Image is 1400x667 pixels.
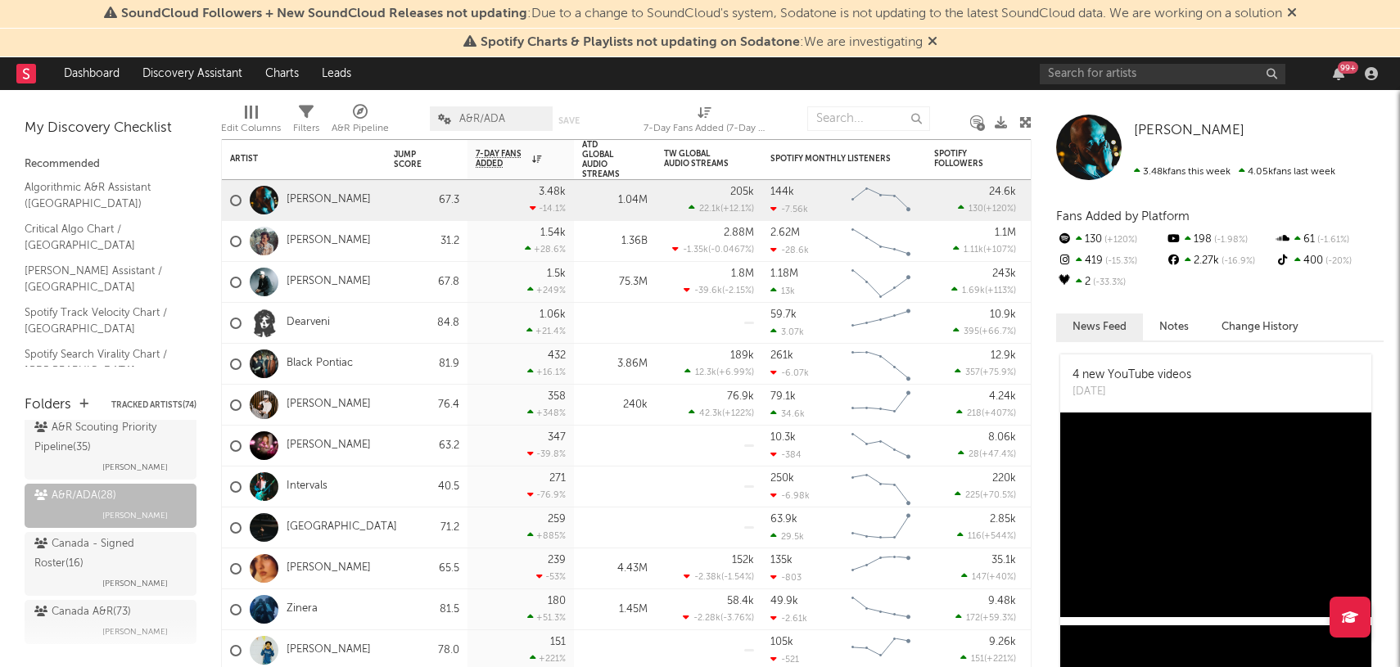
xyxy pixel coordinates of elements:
[770,154,893,164] div: Spotify Monthly Listeners
[539,187,566,197] div: 3.48k
[230,154,353,164] div: Artist
[293,98,319,146] div: Filters
[582,600,648,620] div: 1.45M
[723,614,752,623] span: -3.76 %
[102,622,168,642] span: [PERSON_NAME]
[549,473,566,484] div: 271
[725,286,752,295] span: -2.15 %
[725,409,752,418] span: +122 %
[770,449,802,460] div: -384
[844,385,918,426] svg: Chart title
[1102,236,1137,245] span: +120 %
[807,106,930,131] input: Search...
[34,486,116,506] div: A&R/ADA ( 28 )
[102,574,168,593] span: [PERSON_NAME]
[967,409,982,418] span: 218
[459,114,505,124] span: A&R/ADA
[1287,7,1297,20] span: Dismiss
[770,408,805,419] div: 34.6k
[844,180,918,221] svg: Chart title
[969,450,979,459] span: 28
[1103,257,1137,266] span: -15.3 %
[1056,250,1165,272] div: 419
[527,489,566,500] div: -76.9 %
[770,490,810,501] div: -6.98k
[582,191,648,210] div: 1.04M
[547,268,566,279] div: 1.5k
[955,489,1016,500] div: ( )
[548,391,566,402] div: 358
[987,655,1014,664] span: +221 %
[727,391,754,402] div: 76.9k
[971,655,984,664] span: 151
[25,345,180,379] a: Spotify Search Virality Chart / [GEOGRAPHIC_DATA]
[1275,229,1384,250] div: 61
[770,613,807,624] div: -2.61k
[287,480,327,493] a: Intervals
[982,327,1014,336] span: +66.7 %
[1165,229,1274,250] div: 198
[694,573,721,582] span: -2.38k
[731,268,754,279] div: 1.8M
[990,514,1016,525] div: 2.85k
[966,614,980,623] span: 172
[1056,313,1143,340] button: News Feed
[548,555,566,566] div: 239
[25,395,71,415] div: Folders
[287,398,371,412] a: [PERSON_NAME]
[727,596,754,606] div: 58.4k
[1134,167,1335,177] span: 4.05k fans last week
[25,119,196,138] div: My Discovery Checklist
[548,432,566,443] div: 347
[953,326,1016,336] div: ( )
[121,7,1282,20] span: : Due to a change to SoundCloud's system, Sodatone is not updating to the latest SoundCloud data....
[394,477,459,497] div: 40.5
[221,98,281,146] div: Edit Columns
[770,245,809,255] div: -28.6k
[964,327,979,336] span: 395
[990,309,1016,320] div: 10.9k
[287,439,371,453] a: [PERSON_NAME]
[844,221,918,262] svg: Chart title
[481,36,800,49] span: Spotify Charts & Playlists not updating on Sodatone
[25,600,196,644] a: Canada A&R(73)[PERSON_NAME]
[582,395,648,415] div: 240k
[287,521,397,534] a: [GEOGRAPHIC_DATA]
[34,602,131,622] div: Canada A&R ( 73 )
[982,491,1014,500] span: +70.5 %
[770,350,793,361] div: 261k
[644,119,766,138] div: 7-Day Fans Added (7-Day Fans Added)
[254,57,310,90] a: Charts
[987,286,1014,295] span: +113 %
[293,119,319,138] div: Filters
[770,473,794,484] div: 250k
[527,530,566,541] div: +885 %
[730,187,754,197] div: 205k
[958,203,1016,214] div: ( )
[934,149,991,169] div: Spotify Followers
[1134,167,1231,177] span: 3.48k fans this week
[287,234,371,248] a: [PERSON_NAME]
[550,637,566,647] div: 151
[52,57,131,90] a: Dashboard
[526,326,566,336] div: +21.4 %
[25,155,196,174] div: Recommended
[962,286,985,295] span: 1.69k
[684,571,754,582] div: ( )
[221,119,281,138] div: Edit Columns
[988,432,1016,443] div: 8.06k
[683,612,754,623] div: ( )
[951,285,1016,295] div: ( )
[582,559,648,579] div: 4.43M
[770,596,798,606] div: 49.9k
[989,573,1014,582] span: +40 %
[394,436,459,456] div: 63.2
[530,653,566,664] div: +221 %
[770,268,798,279] div: 1.18M
[394,313,459,333] div: 84.8
[394,150,435,169] div: Jump Score
[121,7,527,20] span: SoundCloud Followers + New SoundCloud Releases not updating
[724,573,752,582] span: -1.54 %
[1338,61,1358,74] div: 99 +
[770,514,797,525] div: 63.9k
